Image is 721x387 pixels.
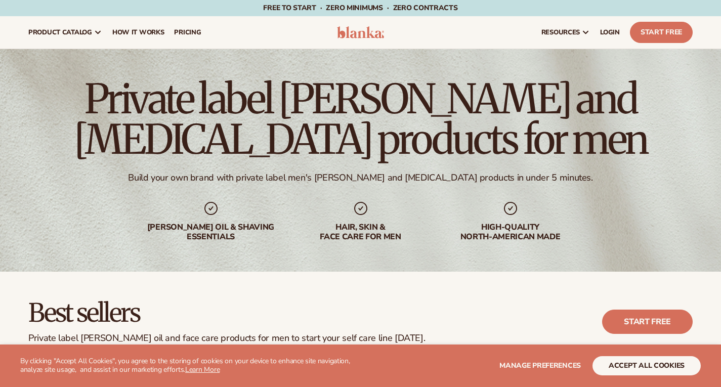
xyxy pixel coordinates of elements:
[185,365,220,374] a: Learn More
[296,223,426,242] div: hair, skin & face care for men
[20,357,373,374] p: By clicking "Accept All Cookies", you agree to the storing of cookies on your device to enhance s...
[600,28,620,36] span: LOGIN
[28,300,425,327] h2: Best sellers
[28,28,92,36] span: product catalog
[28,79,693,160] h1: Private label [PERSON_NAME] and [MEDICAL_DATA] products for men
[107,16,169,49] a: How It Works
[630,22,693,43] a: Start Free
[536,16,595,49] a: resources
[174,28,201,36] span: pricing
[446,223,575,242] div: High-quality North-american made
[112,28,164,36] span: How It Works
[23,16,107,49] a: product catalog
[541,28,580,36] span: resources
[595,16,625,49] a: LOGIN
[499,356,581,375] button: Manage preferences
[337,26,385,38] img: logo
[169,16,206,49] a: pricing
[263,3,457,13] span: Free to start · ZERO minimums · ZERO contracts
[128,172,592,184] div: Build your own brand with private label men's [PERSON_NAME] and [MEDICAL_DATA] products in under ...
[602,310,693,334] a: Start free
[592,356,701,375] button: accept all cookies
[499,361,581,370] span: Manage preferences
[28,333,425,344] div: Private label [PERSON_NAME] oil and face care products for men to start your self care line [DATE].
[146,223,276,242] div: [PERSON_NAME] oil & shaving essentials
